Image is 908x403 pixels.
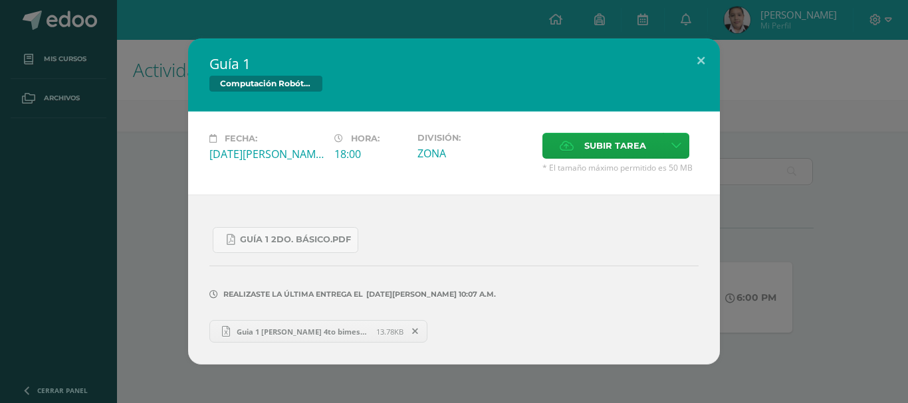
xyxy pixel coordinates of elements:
span: Remover entrega [404,324,427,339]
span: Hora: [351,133,380,143]
span: Realizaste la última entrega el [223,289,363,299]
div: ZONA [417,146,532,161]
span: Guia 1 [PERSON_NAME] 4to bimestre.xlsx [230,327,376,337]
h2: Guía 1 [209,54,699,73]
div: [DATE][PERSON_NAME] [209,147,324,161]
button: Close (Esc) [682,39,720,84]
span: [DATE][PERSON_NAME] 10:07 a.m. [363,294,496,295]
span: Fecha: [225,133,257,143]
span: Subir tarea [584,133,646,158]
label: División: [417,133,532,143]
span: * El tamaño máximo permitido es 50 MB [542,162,699,173]
a: Guía 1 2do. Básico.pdf [213,227,358,253]
span: Guía 1 2do. Básico.pdf [240,234,351,245]
div: 18:00 [334,147,407,161]
a: Guia 1 [PERSON_NAME] 4to bimestre.xlsx 13.78KB [209,320,427,343]
span: Computación Robótica [209,76,322,92]
span: 13.78KB [376,327,403,337]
